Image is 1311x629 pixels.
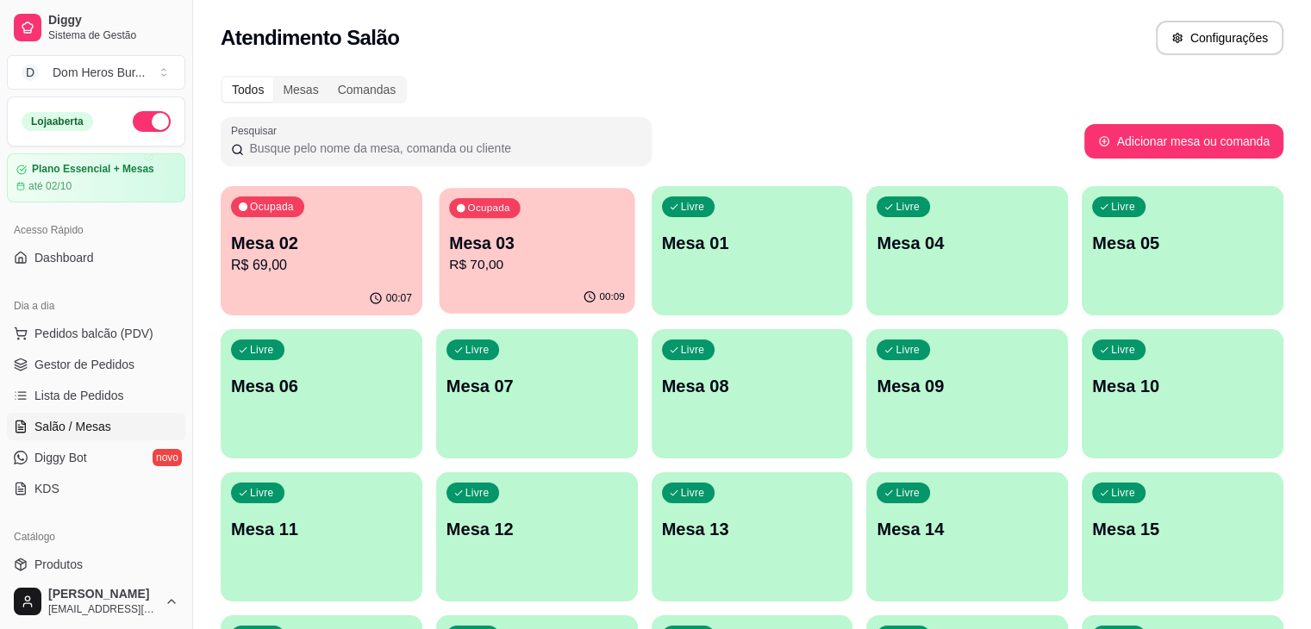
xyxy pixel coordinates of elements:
[652,329,853,458] button: LivreMesa 08
[662,231,843,255] p: Mesa 01
[7,320,185,347] button: Pedidos balcão (PDV)
[1111,486,1135,500] p: Livre
[1082,472,1283,601] button: LivreMesa 15
[250,486,274,500] p: Livre
[34,387,124,404] span: Lista de Pedidos
[7,382,185,409] a: Lista de Pedidos
[436,472,638,601] button: LivreMesa 12
[446,374,627,398] p: Mesa 07
[436,329,638,458] button: LivreMesa 07
[896,343,920,357] p: Livre
[7,475,185,502] a: KDS
[1156,21,1283,55] button: Configurações
[34,480,59,497] span: KDS
[1092,374,1273,398] p: Mesa 10
[877,374,1058,398] p: Mesa 09
[465,343,490,357] p: Livre
[34,449,87,466] span: Diggy Bot
[222,78,273,102] div: Todos
[877,231,1058,255] p: Mesa 04
[34,556,83,573] span: Produtos
[34,249,94,266] span: Dashboard
[221,329,422,458] button: LivreMesa 06
[866,186,1068,315] button: LivreMesa 04
[22,64,39,81] span: D
[7,7,185,48] a: DiggySistema de Gestão
[34,356,134,373] span: Gestor de Pedidos
[48,28,178,42] span: Sistema de Gestão
[221,186,422,315] button: OcupadaMesa 02R$ 69,0000:07
[7,523,185,551] div: Catálogo
[22,112,93,131] div: Loja aberta
[662,374,843,398] p: Mesa 08
[28,179,72,193] article: até 02/10
[221,24,399,52] h2: Atendimento Salão
[53,64,145,81] div: Dom Heros Bur ...
[7,153,185,202] a: Plano Essencial + Mesasaté 02/10
[896,200,920,214] p: Livre
[231,231,412,255] p: Mesa 02
[1082,329,1283,458] button: LivreMesa 10
[1111,200,1135,214] p: Livre
[244,140,641,157] input: Pesquisar
[273,78,328,102] div: Mesas
[7,216,185,244] div: Acesso Rápido
[439,188,634,314] button: OcupadaMesa 03R$ 70,0000:09
[386,291,412,305] p: 00:07
[48,587,158,602] span: [PERSON_NAME]
[221,472,422,601] button: LivreMesa 11
[465,486,490,500] p: Livre
[681,200,705,214] p: Livre
[231,374,412,398] p: Mesa 06
[48,13,178,28] span: Diggy
[7,551,185,578] a: Produtos
[7,413,185,440] a: Salão / Mesas
[7,444,185,471] a: Diggy Botnovo
[877,517,1058,541] p: Mesa 14
[7,55,185,90] button: Select a team
[1082,186,1283,315] button: LivreMesa 05
[1092,231,1273,255] p: Mesa 05
[250,343,274,357] p: Livre
[250,200,294,214] p: Ocupada
[231,517,412,541] p: Mesa 11
[34,418,111,435] span: Salão / Mesas
[446,517,627,541] p: Mesa 12
[231,255,412,276] p: R$ 69,00
[1084,124,1283,159] button: Adicionar mesa ou comanda
[467,202,509,215] p: Ocupada
[7,244,185,271] a: Dashboard
[32,163,154,176] article: Plano Essencial + Mesas
[866,329,1068,458] button: LivreMesa 09
[7,351,185,378] a: Gestor de Pedidos
[7,292,185,320] div: Dia a dia
[34,325,153,342] span: Pedidos balcão (PDV)
[449,255,625,275] p: R$ 70,00
[681,343,705,357] p: Livre
[896,486,920,500] p: Livre
[48,602,158,616] span: [EMAIL_ADDRESS][DOMAIN_NAME]
[599,290,624,304] p: 00:09
[328,78,406,102] div: Comandas
[681,486,705,500] p: Livre
[652,472,853,601] button: LivreMesa 13
[1111,343,1135,357] p: Livre
[7,581,185,622] button: [PERSON_NAME][EMAIL_ADDRESS][DOMAIN_NAME]
[449,232,625,255] p: Mesa 03
[133,111,171,132] button: Alterar Status
[652,186,853,315] button: LivreMesa 01
[662,517,843,541] p: Mesa 13
[866,472,1068,601] button: LivreMesa 14
[1092,517,1273,541] p: Mesa 15
[231,123,283,138] label: Pesquisar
